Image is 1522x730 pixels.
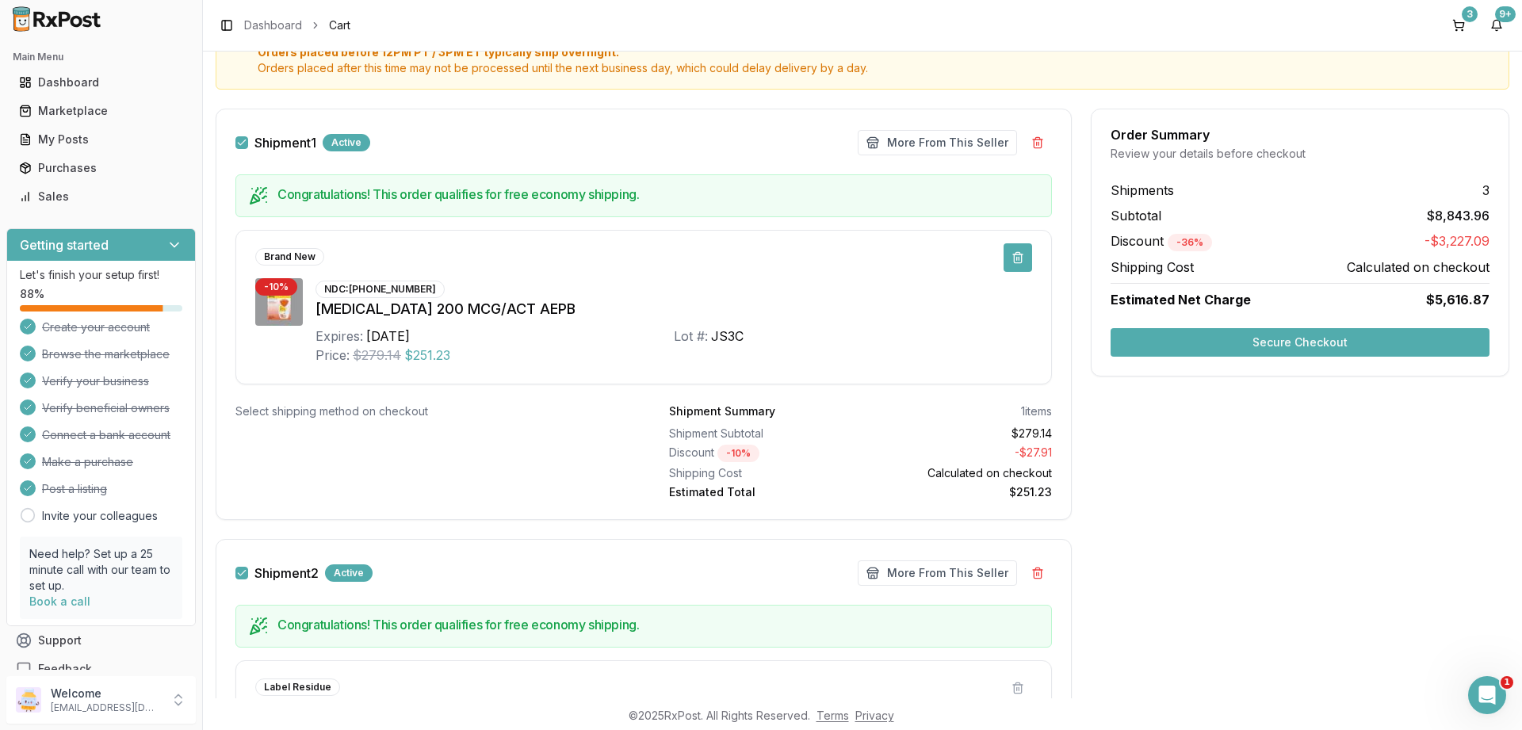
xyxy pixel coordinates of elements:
a: My Posts [13,125,189,154]
button: Secure Checkout [1111,328,1489,357]
h5: Congratulations! This order qualifies for free economy shipping. [277,188,1038,201]
span: $279.14 [353,346,401,365]
nav: breadcrumb [244,17,350,33]
span: Verify your business [42,373,149,389]
div: Price: [315,346,350,365]
span: Subtotal [1111,206,1161,225]
label: Shipment 1 [254,136,316,149]
img: User avatar [16,687,41,713]
div: Label Residue [255,678,340,696]
span: Make a purchase [42,454,133,470]
img: RxPost Logo [6,6,108,32]
div: Calculated on checkout [867,465,1053,481]
div: Estimated Total [669,484,855,500]
p: Let's finish your setup first! [20,267,182,283]
div: - 10 % [717,445,759,462]
a: Privacy [855,709,894,722]
a: Invite your colleagues [42,508,158,524]
div: [MEDICAL_DATA] 200 MCG/ACT AEPB [315,298,1032,320]
button: Support [6,626,196,655]
a: Dashboard [13,68,189,97]
a: Book a call [29,594,90,608]
span: $8,843.96 [1427,206,1489,225]
div: Select shipping method on checkout [235,403,618,419]
div: Marketplace [19,103,183,119]
span: Shipping Cost [1111,258,1194,277]
div: 3 [1462,6,1478,22]
div: Order Summary [1111,128,1489,141]
div: Brand New [255,248,324,266]
a: Purchases [13,154,189,182]
button: More From This Seller [858,560,1017,586]
span: Verify beneficial owners [42,400,170,416]
a: Sales [13,182,189,211]
span: Connect a bank account [42,427,170,443]
div: NDC: [PHONE_NUMBER] [315,281,445,298]
h5: Congratulations! This order qualifies for free economy shipping. [277,618,1038,631]
div: Lot #: [674,327,708,346]
span: 88 % [20,286,44,302]
span: Browse the marketplace [42,346,170,362]
div: Active [323,134,370,151]
div: 9+ [1495,6,1516,22]
span: Post a listing [42,481,107,497]
span: Create your account [42,319,150,335]
div: $279.14 [867,426,1053,441]
h2: Main Menu [13,51,189,63]
button: Sales [6,184,196,209]
button: Purchases [6,155,196,181]
span: $251.23 [404,346,450,365]
a: Dashboard [244,17,302,33]
div: - 10 % [255,278,297,296]
a: Marketplace [13,97,189,125]
div: [DATE] [366,327,410,346]
span: Discount [1111,233,1212,249]
span: Feedback [38,661,92,677]
p: Welcome [51,686,161,701]
span: $5,616.87 [1426,290,1489,309]
p: [EMAIL_ADDRESS][DOMAIN_NAME] [51,701,161,714]
button: More From This Seller [858,130,1017,155]
button: Dashboard [6,70,196,95]
div: Shipping Cost [669,465,855,481]
span: Orders placed after this time may not be processed until the next business day, which could delay... [258,60,1496,76]
span: Estimated Net Charge [1111,292,1251,308]
span: 1 [1501,676,1513,689]
div: Dashboard [19,75,183,90]
span: -$3,227.09 [1424,231,1489,251]
iframe: Intercom live chat [1468,676,1506,714]
span: Shipments [1111,181,1174,200]
div: Shipment Summary [669,403,775,419]
h3: Getting started [20,235,109,254]
div: - 36 % [1168,234,1212,251]
div: JS3C [711,327,744,346]
a: Terms [816,709,849,722]
div: Expires: [315,327,363,346]
button: Feedback [6,655,196,683]
span: Orders placed before 12PM PT / 3PM ET typically ship overnight. [258,44,1496,60]
button: My Posts [6,127,196,152]
div: $251.23 [867,484,1053,500]
div: Review your details before checkout [1111,146,1489,162]
div: Shipment Subtotal [669,426,855,441]
div: Sales [19,189,183,204]
div: Purchases [19,160,183,176]
p: Need help? Set up a 25 minute call with our team to set up. [29,546,173,594]
label: Shipment 2 [254,567,319,579]
button: 9+ [1484,13,1509,38]
div: Active [325,564,373,582]
span: 3 [1482,181,1489,200]
span: Calculated on checkout [1347,258,1489,277]
div: 1 items [1021,403,1052,419]
span: Cart [329,17,350,33]
button: 3 [1446,13,1471,38]
button: Marketplace [6,98,196,124]
div: My Posts [19,132,183,147]
div: Discount [669,445,855,462]
img: Arnuity Ellipta 200 MCG/ACT AEPB [255,278,303,326]
div: - $27.91 [867,445,1053,462]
